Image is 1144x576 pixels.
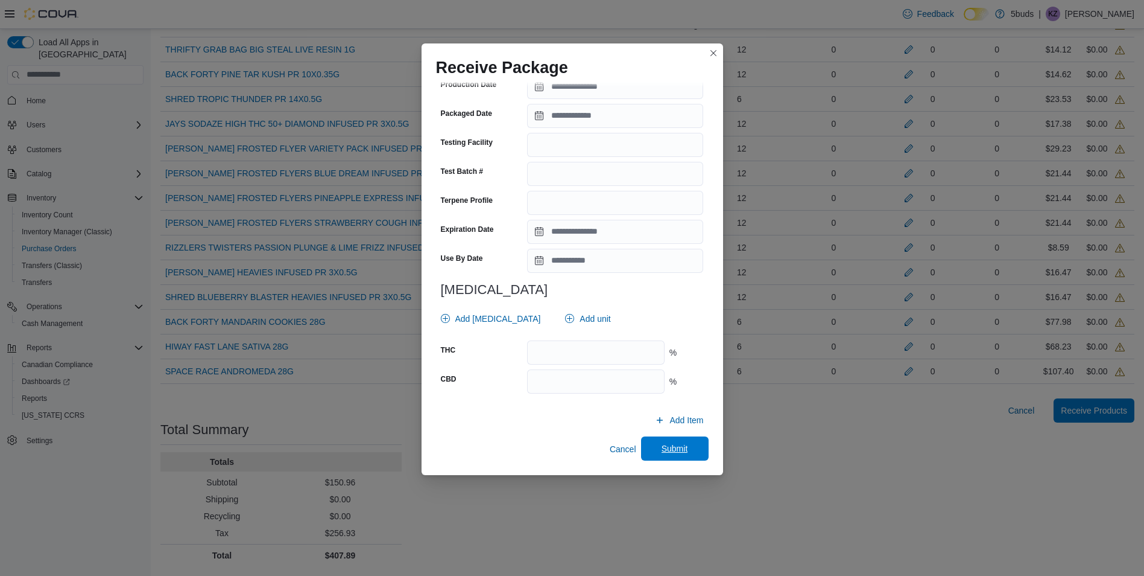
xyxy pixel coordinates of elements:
[527,75,703,99] input: Press the down key to open a popover containing a calendar.
[527,249,703,273] input: Press the down key to open a popover containing a calendar.
[662,443,688,455] span: Submit
[441,109,492,118] label: Packaged Date
[436,58,568,77] h1: Receive Package
[580,313,610,325] span: Add unit
[605,437,641,461] button: Cancel
[527,220,703,244] input: Press the down key to open a popover containing a calendar.
[641,437,709,461] button: Submit
[441,80,497,89] label: Production Date
[441,196,493,205] label: Terpene Profile
[560,307,615,331] button: Add unit
[706,46,721,60] button: Closes this modal window
[441,283,704,297] h3: [MEDICAL_DATA]
[455,313,541,325] span: Add [MEDICAL_DATA]
[669,347,704,359] div: %
[610,443,636,455] span: Cancel
[441,254,483,263] label: Use By Date
[669,376,704,388] div: %
[441,138,493,147] label: Testing Facility
[650,408,708,432] button: Add Item
[527,104,703,128] input: Press the down key to open a popover containing a calendar.
[441,167,483,176] label: Test Batch #
[441,374,457,384] label: CBD
[441,345,456,355] label: THC
[436,307,546,331] button: Add [MEDICAL_DATA]
[441,225,494,234] label: Expiration Date
[669,414,703,426] span: Add Item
